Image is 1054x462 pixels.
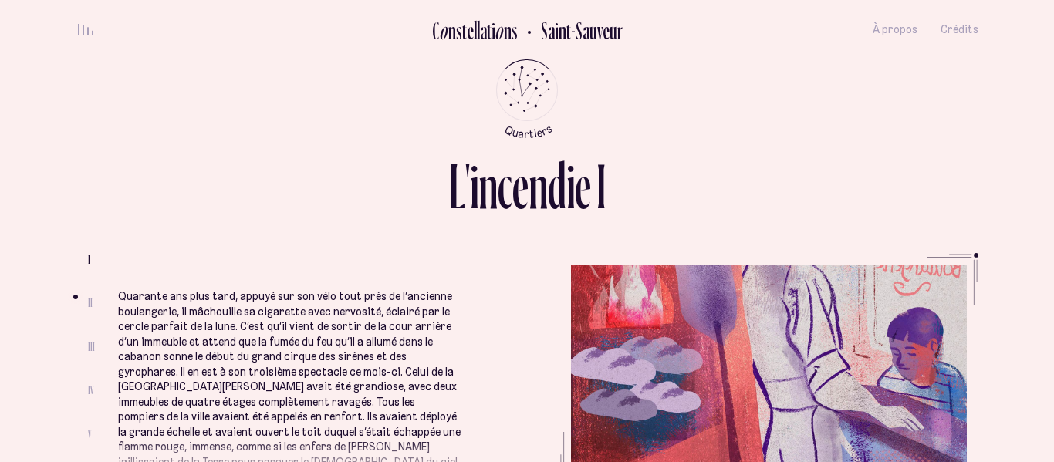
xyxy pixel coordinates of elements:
div: t [462,18,467,43]
span: III [88,340,95,353]
span: I [88,253,90,266]
div: l [477,18,480,43]
button: À propos [873,12,917,48]
button: Retour au menu principal [482,59,573,139]
div: e [575,154,591,218]
div: n [448,18,456,43]
div: n [478,154,498,218]
div: e [512,154,529,218]
div: e [467,18,474,43]
div: L [449,154,465,218]
div: C [432,18,439,43]
h2: Saint-Sauveur [529,18,623,43]
div: c [498,154,512,218]
div: d [548,154,566,218]
button: Crédits [941,12,978,48]
span: V [88,427,92,440]
div: ' [465,154,470,218]
div: I [596,154,606,218]
div: a [480,18,487,43]
span: Crédits [941,23,978,36]
span: À propos [873,23,917,36]
button: Retour au Quartier [518,17,623,42]
div: i [566,154,575,218]
div: s [512,18,518,43]
div: n [504,18,512,43]
div: i [470,154,478,218]
tspan: Quartiers [502,121,554,140]
span: IV [88,383,94,396]
div: n [529,154,548,218]
div: o [439,18,448,43]
span: II [88,296,93,309]
div: l [474,18,477,43]
div: o [495,18,504,43]
div: i [492,18,495,43]
button: volume audio [76,22,96,38]
div: t [487,18,492,43]
div: s [456,18,462,43]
